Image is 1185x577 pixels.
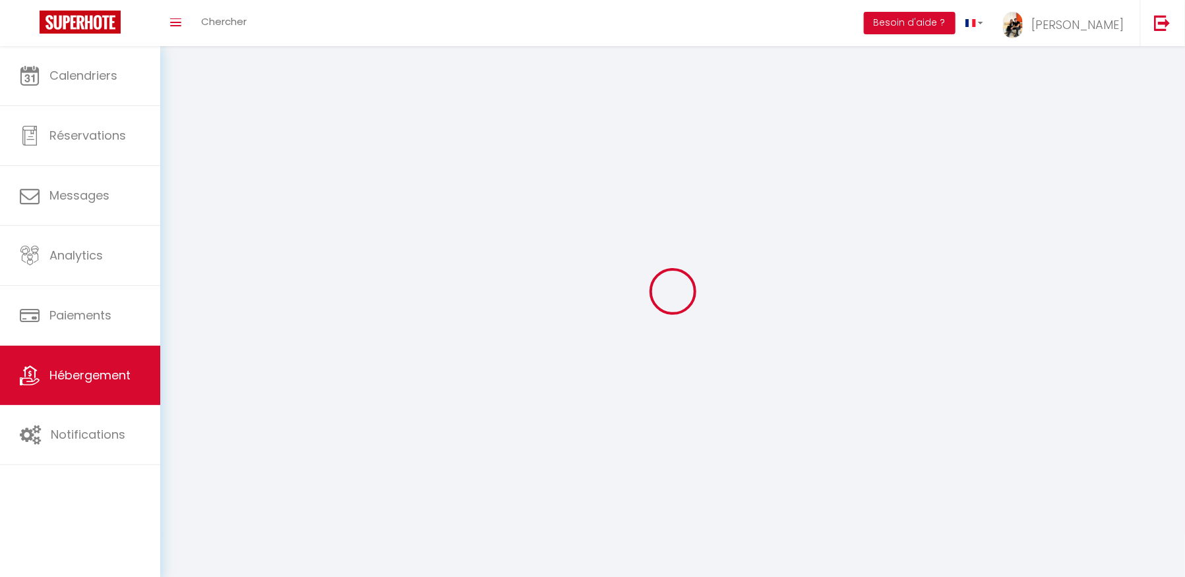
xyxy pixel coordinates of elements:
[1031,16,1124,33] span: [PERSON_NAME]
[49,307,111,323] span: Paiements
[49,127,126,144] span: Réservations
[1003,12,1023,38] img: ...
[49,367,131,383] span: Hébergement
[49,187,109,204] span: Messages
[40,11,121,34] img: Super Booking
[51,426,125,443] span: Notifications
[49,247,103,263] span: Analytics
[1154,14,1170,31] img: logout
[864,12,956,34] button: Besoin d'aide ?
[49,67,117,84] span: Calendriers
[11,5,50,45] button: Ouvrir le widget de chat LiveChat
[201,14,247,28] span: Chercher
